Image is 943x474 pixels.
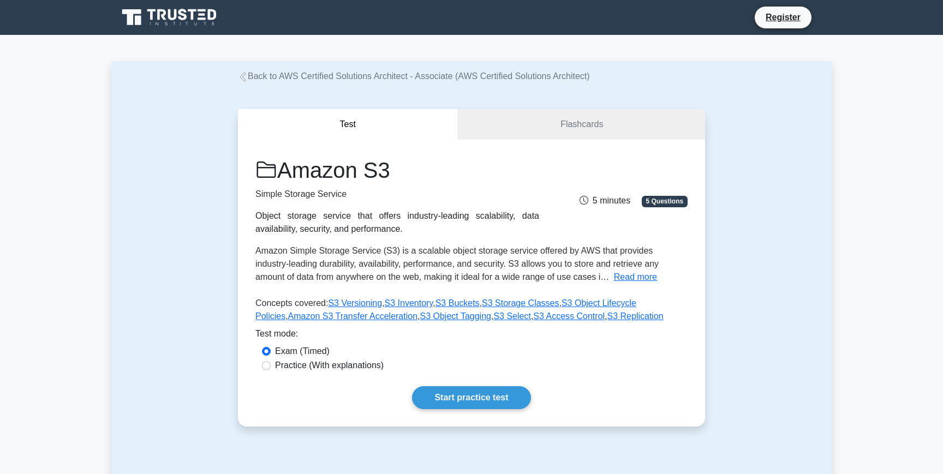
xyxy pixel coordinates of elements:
a: S3 Object Tagging [420,311,491,321]
a: Start practice test [412,386,530,409]
button: Read more [614,271,657,284]
label: Exam (Timed) [275,345,330,358]
a: S3 Object Lifecycle Policies [255,298,636,321]
p: Concepts covered: , , , , , , , , , [255,297,688,327]
span: 5 minutes [580,196,630,205]
a: S3 Versioning [328,298,382,308]
a: S3 Replication [607,311,664,321]
label: Practice (With explanations) [275,359,384,372]
a: Back to AWS Certified Solutions Architect - Associate (AWS Certified Solutions Architect) [238,71,590,81]
a: S3 Buckets [435,298,480,308]
button: Test [238,109,458,140]
a: Register [759,10,807,24]
a: Flashcards [458,109,705,140]
span: Amazon Simple Storage Service (S3) is a scalable object storage service offered by AWS that provi... [255,246,659,281]
div: Object storage service that offers industry-leading scalability, data availability, security, and... [255,209,539,236]
a: S3 Storage Classes [482,298,559,308]
a: S3 Inventory [385,298,433,308]
a: S3 Access Control [533,311,605,321]
a: S3 Select [493,311,530,321]
span: 5 Questions [642,196,688,207]
h1: Amazon S3 [255,157,539,183]
p: Simple Storage Service [255,188,539,201]
a: Amazon S3 Transfer Acceleration [288,311,417,321]
div: Test mode: [255,327,688,345]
